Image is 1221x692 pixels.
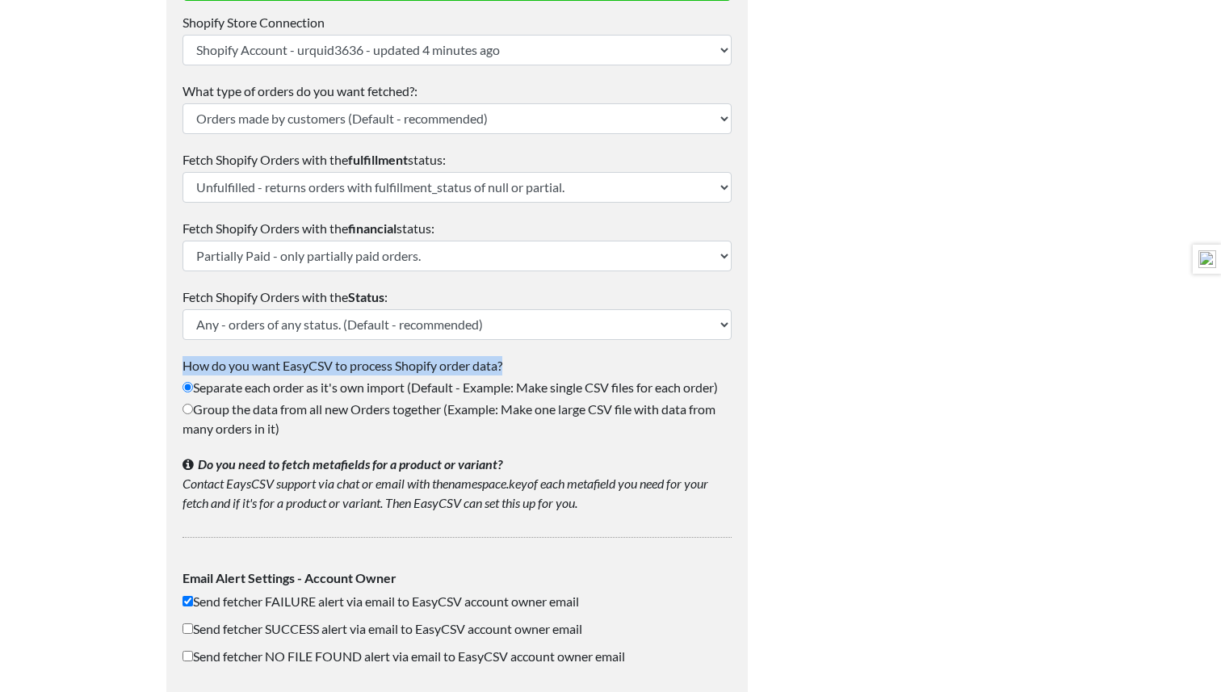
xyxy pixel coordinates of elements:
input: Send fetcher NO FILE FOUND alert via email to EasyCSV account owner email [183,651,193,661]
strong: Email Alert Settings - Account Owner [183,570,397,585]
p: Contact EaysCSV support via chat or email with the of each metafield you need for your fetch and ... [183,455,732,513]
label: What type of orders do you want fetched?: [183,82,732,101]
b: Do you need to fetch metafields for a product or variant? [198,456,502,472]
b: fulfillment [348,152,408,167]
label: Shopify Store Connection [183,13,732,32]
label: Send fetcher SUCCESS alert via email to EasyCSV account owner email [183,619,732,639]
input: Separate each order as it's own import (Default - Example: Make single CSV files for each order) [183,382,193,392]
label: Fetch Shopify Orders with the status: [183,219,732,238]
label: Separate each order as it's own import (Default - Example: Make single CSV files for each order) [183,378,732,397]
input: Send fetcher SUCCESS alert via email to EasyCSV account owner email [183,623,193,634]
input: Send fetcher FAILURE alert via email to EasyCSV account owner email [183,596,193,606]
label: Fetch Shopify Orders with the : [183,287,732,307]
b: financial [348,220,397,236]
label: Group the data from all new Orders together (Example: Make one large CSV file with data from many... [183,400,732,438]
b: Status [348,289,384,304]
label: Send fetcher NO FILE FOUND alert via email to EasyCSV account owner email [183,647,732,666]
i: namespace.key [448,476,527,491]
label: Send fetcher FAILURE alert via email to EasyCSV account owner email [183,592,732,611]
input: Group the data from all new Orders together (Example: Make one large CSV file with data from many... [183,404,193,414]
label: Fetch Shopify Orders with the status: [183,150,732,170]
iframe: Drift Widget Chat Controller [1140,611,1202,673]
label: How do you want EasyCSV to process Shopify order data? [183,356,732,375]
